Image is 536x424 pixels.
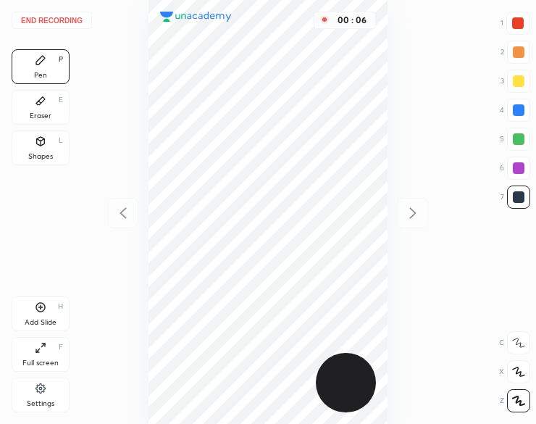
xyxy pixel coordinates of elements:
[28,153,53,160] div: Shapes
[499,331,530,354] div: C
[59,96,63,104] div: E
[12,12,92,29] button: End recording
[58,303,63,310] div: H
[500,128,530,151] div: 5
[335,15,369,25] div: 00 : 06
[25,319,56,326] div: Add Slide
[501,12,529,35] div: 1
[30,112,51,120] div: Eraser
[59,137,63,144] div: L
[500,99,530,122] div: 4
[501,70,530,93] div: 3
[22,359,59,367] div: Full screen
[501,186,530,209] div: 7
[160,12,232,22] img: logo.38c385cc.svg
[34,72,47,79] div: Pen
[59,56,63,63] div: P
[500,157,530,180] div: 6
[501,41,530,64] div: 2
[499,360,530,383] div: X
[500,389,530,412] div: Z
[27,400,54,407] div: Settings
[59,344,63,351] div: F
